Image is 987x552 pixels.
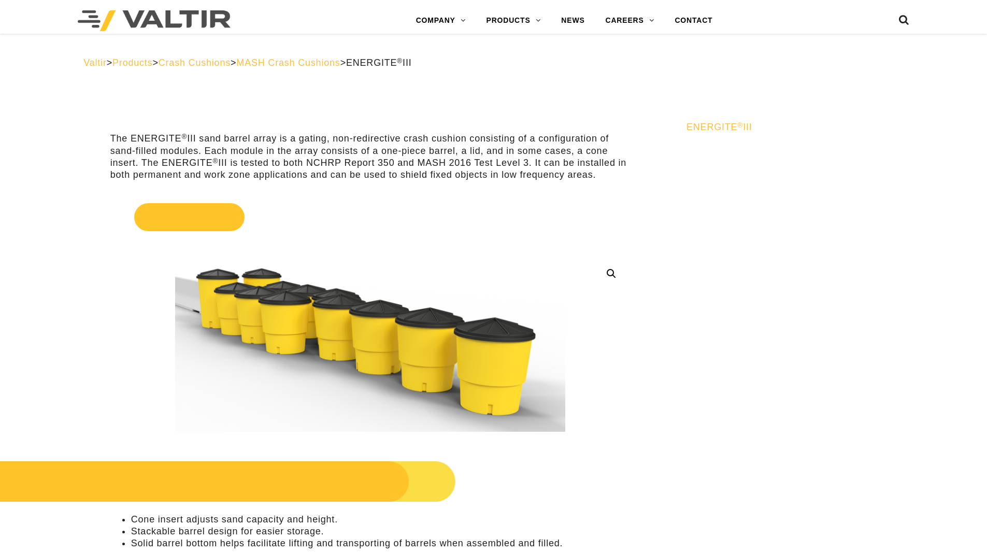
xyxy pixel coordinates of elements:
[110,133,630,181] p: The ENERGITE III sand barrel array is a gating, non-redirective crash cushion consisting of a con...
[110,191,630,244] a: Get Quote
[686,122,752,132] span: ENERGITE III
[406,10,476,31] a: COMPANY
[131,526,630,537] li: Stackable barrel design for easier storage.
[686,121,897,133] a: ENERGITE®III
[181,133,187,140] sup: ®
[134,203,245,231] span: Get Quote
[397,57,403,65] sup: ®
[686,103,897,111] h2: Recently Viewed Products
[212,157,218,165] sup: ®
[131,514,630,526] li: Cone insert adjusts sand capacity and height.
[112,58,152,68] a: Products
[214,102,225,118] sup: ®
[346,58,412,68] span: ENERGITE III
[476,10,551,31] a: PRODUCTS
[595,10,665,31] a: CAREERS
[737,121,743,129] sup: ®
[83,58,106,68] a: Valtir
[78,10,231,31] img: Valtir
[110,103,630,125] h1: ENERGITE III
[236,58,340,68] a: MASH Crash Cushions
[551,10,595,31] a: NEWS
[664,10,723,31] a: CONTACT
[131,537,630,549] li: Solid barrel bottom helps facilitate lifting and transporting of barrels when assembled and filled.
[159,58,231,68] a: Crash Cushions
[83,57,904,69] div: > > > >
